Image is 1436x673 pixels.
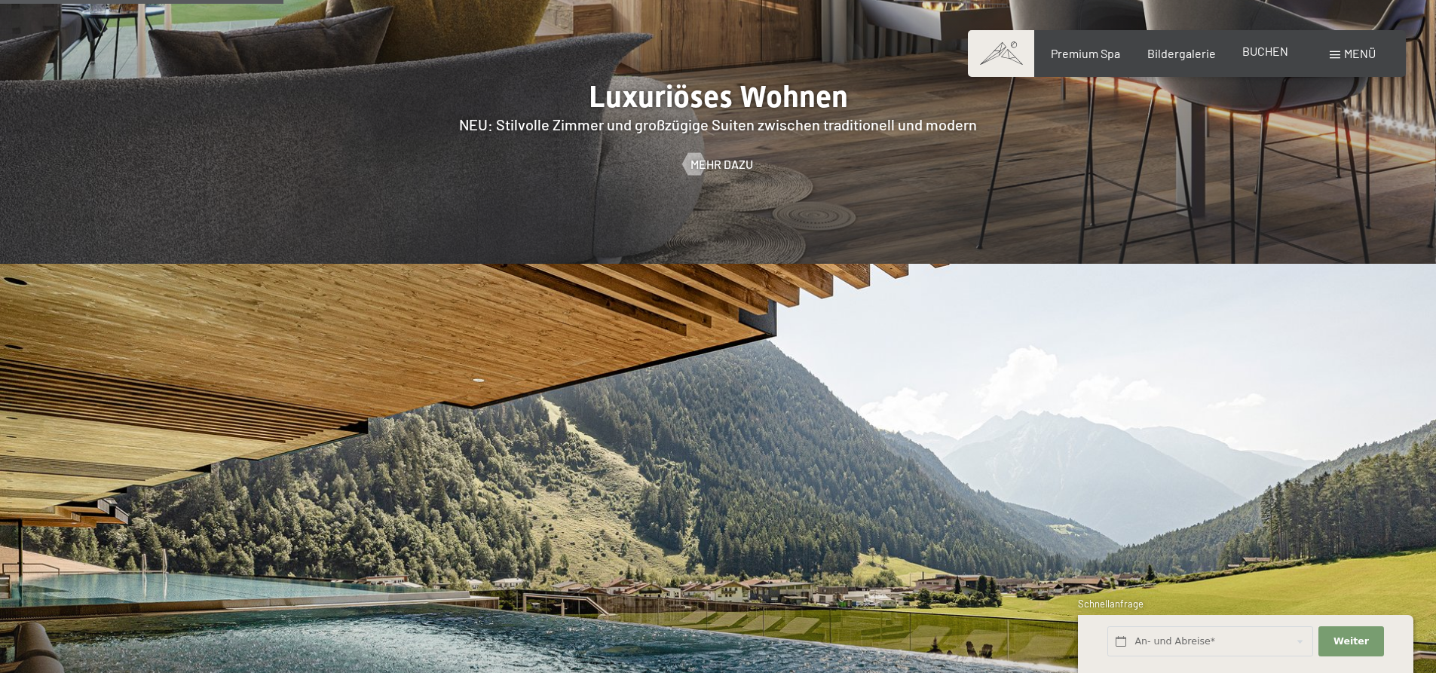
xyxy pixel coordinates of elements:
a: BUCHEN [1242,44,1288,58]
span: Mehr dazu [690,156,753,173]
a: Mehr dazu [683,156,753,173]
button: Weiter [1318,626,1383,657]
a: Premium Spa [1051,46,1120,60]
span: Weiter [1333,635,1369,648]
span: Schnellanfrage [1078,598,1144,610]
span: Menü [1344,46,1376,60]
a: Bildergalerie [1147,46,1216,60]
